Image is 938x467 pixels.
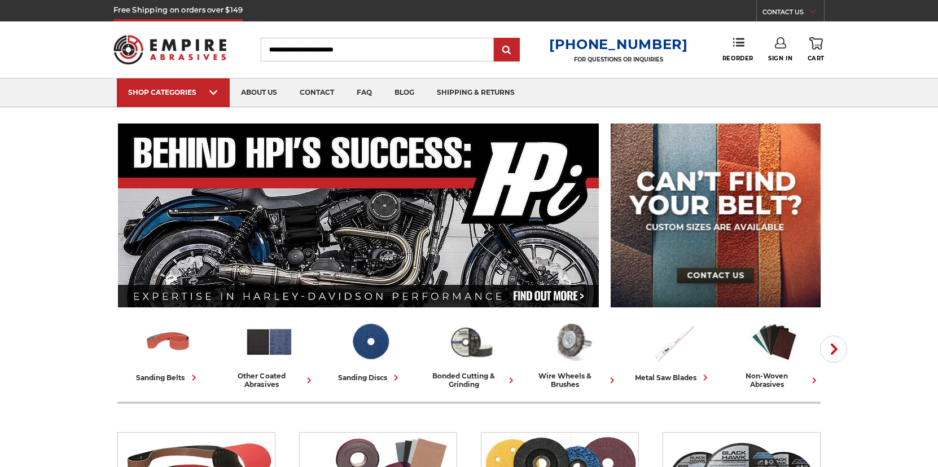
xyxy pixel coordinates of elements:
[383,78,426,107] a: blog
[345,78,383,107] a: faq
[338,372,402,384] div: sanding discs
[128,88,218,96] div: SHOP CATEGORIES
[547,318,597,366] img: Wire Wheels & Brushes
[728,318,820,389] a: non-woven abrasives
[425,372,517,389] div: bonded cutting & grinding
[137,372,200,384] div: sanding belts
[820,336,847,363] button: Next
[426,78,526,107] a: shipping & returns
[223,372,315,389] div: other coated abrasives
[244,318,294,366] img: Other Coated Abrasives
[324,318,416,384] a: sanding discs
[288,78,345,107] a: contact
[230,78,288,107] a: about us
[728,372,820,389] div: non-woven abrasives
[113,28,226,72] img: Empire Abrasives
[611,124,821,307] img: promo banner for custom belts.
[223,318,315,389] a: other coated abrasives
[808,37,825,62] a: Cart
[648,318,698,366] img: Metal Saw Blades
[749,318,799,366] img: Non-woven Abrasives
[722,37,753,61] a: Reorder
[122,318,214,384] a: sanding belts
[722,55,753,62] span: Reorder
[345,318,395,366] img: Sanding Discs
[762,6,824,21] a: CONTACT US
[549,56,688,63] p: FOR QUESTIONS OR INQUIRIES
[526,318,618,389] a: wire wheels & brushes
[627,318,719,384] a: metal saw blades
[768,55,792,62] span: Sign In
[143,318,193,366] img: Sanding Belts
[446,318,496,366] img: Bonded Cutting & Grinding
[526,372,618,389] div: wire wheels & brushes
[549,36,688,52] a: [PHONE_NUMBER]
[496,39,518,61] input: Submit
[808,55,825,62] span: Cart
[635,372,711,384] div: metal saw blades
[118,124,599,307] img: Banner for an interview featuring Horsepower Inc who makes Harley performance upgrades featured o...
[425,318,517,389] a: bonded cutting & grinding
